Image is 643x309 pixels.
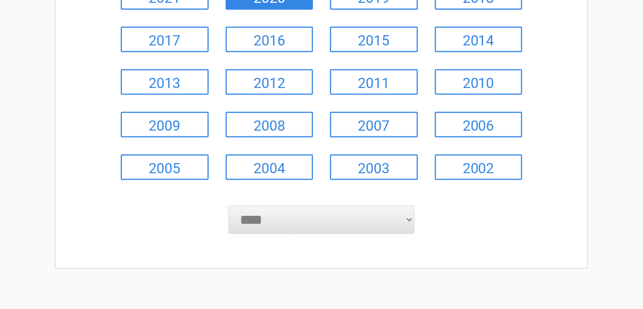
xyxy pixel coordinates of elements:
[435,27,523,52] a: 2014
[435,69,523,95] a: 2010
[121,154,209,180] a: 2005
[226,112,314,137] a: 2008
[435,154,523,180] a: 2002
[330,112,418,137] a: 2007
[121,27,209,52] a: 2017
[226,154,314,180] a: 2004
[121,69,209,95] a: 2013
[330,154,418,180] a: 2003
[226,69,314,95] a: 2012
[330,69,418,95] a: 2011
[121,112,209,137] a: 2009
[226,27,314,52] a: 2016
[330,27,418,52] a: 2015
[435,112,523,137] a: 2006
